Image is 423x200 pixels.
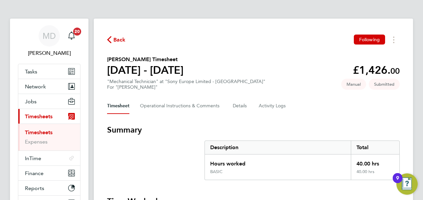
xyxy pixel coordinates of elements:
[25,139,48,145] a: Expenses
[18,94,80,109] button: Jobs
[205,141,351,154] div: Description
[107,36,126,44] button: Back
[107,98,129,114] button: Timesheet
[205,141,400,180] div: Summary
[205,154,351,169] div: Hours worked
[25,83,46,90] span: Network
[396,173,418,195] button: Open Resource Center, 9 new notifications
[25,98,37,105] span: Jobs
[351,169,399,180] div: 40.00 hrs
[18,109,80,124] button: Timesheets
[388,35,400,45] button: Timesheets Menu
[18,124,80,150] div: Timesheets
[25,170,44,176] span: Finance
[25,129,53,136] a: Timesheets
[18,166,80,180] button: Finance
[107,63,184,77] h1: [DATE] - [DATE]
[73,28,81,36] span: 20
[390,66,400,76] span: 00
[43,32,56,40] span: MD
[25,155,41,161] span: InTime
[18,49,80,57] span: Mark Dunn
[369,79,400,90] span: This timesheet is Submitted.
[107,79,265,90] div: "Mechanical Technician" at "Sony Europe Limited - [GEOGRAPHIC_DATA]"
[351,154,399,169] div: 40.00 hrs
[107,55,184,63] h2: [PERSON_NAME] Timesheet
[25,68,37,75] span: Tasks
[107,84,265,90] div: For "[PERSON_NAME]"
[354,35,385,45] button: Following
[359,37,380,43] span: Following
[140,98,222,114] button: Operational Instructions & Comments
[25,185,44,191] span: Reports
[18,79,80,94] button: Network
[113,36,126,44] span: Back
[18,151,80,165] button: InTime
[65,25,78,47] a: 20
[351,141,399,154] div: Total
[107,125,400,135] h3: Summary
[341,79,366,90] span: This timesheet was manually created.
[396,178,399,187] div: 9
[353,64,400,76] app-decimal: £1,426.
[18,25,80,57] a: MD[PERSON_NAME]
[25,113,53,120] span: Timesheets
[259,98,287,114] button: Activity Logs
[18,64,80,79] a: Tasks
[210,169,222,174] div: BASIC
[18,181,80,195] button: Reports
[233,98,248,114] button: Details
